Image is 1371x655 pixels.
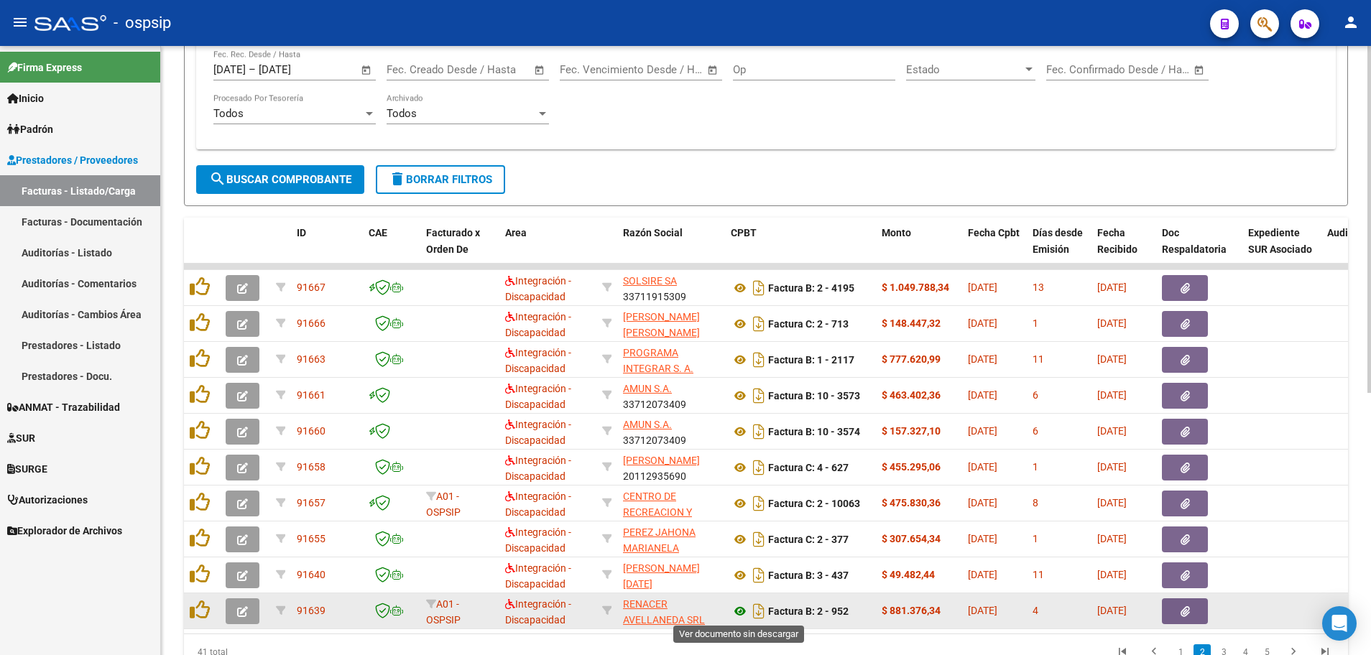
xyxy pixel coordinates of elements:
span: Prestadores / Proveedores [7,152,138,168]
span: Buscar Comprobante [209,173,351,186]
i: Descargar documento [749,492,768,515]
span: Expediente SUR Asociado [1248,227,1312,255]
span: 8 [1033,497,1038,508]
div: 33712073409 [623,417,719,447]
div: 30714338370 [623,596,719,626]
span: 11 [1033,353,1044,365]
span: 91667 [297,282,326,293]
span: - ospsip [114,7,171,39]
span: 91661 [297,389,326,401]
strong: $ 1.049.788,34 [882,282,949,293]
span: Monto [882,227,911,238]
span: [DATE] [1097,389,1127,401]
strong: Factura C: 2 - 377 [768,534,849,545]
i: Descargar documento [749,420,768,443]
strong: $ 307.654,34 [882,533,941,544]
span: Integración - Discapacidad [505,311,571,339]
span: Integración - Discapacidad [505,598,571,626]
span: Integración - Discapacidad [505,455,571,483]
span: [DATE] [968,353,997,365]
span: [DATE] [1097,497,1127,508]
span: [DATE] [968,533,997,544]
div: Open Intercom Messenger [1322,606,1357,641]
span: [DATE] [1097,569,1127,580]
i: Descargar documento [749,564,768,587]
i: Descargar documento [749,456,768,479]
span: [DATE] [1097,461,1127,473]
span: ID [297,227,306,238]
span: Autorizaciones [7,492,88,508]
span: Todos [387,107,417,120]
input: Fecha inicio [387,63,445,76]
span: A01 - OSPSIP [426,598,461,626]
datatable-header-cell: Monto [876,218,962,281]
span: 13 [1033,282,1044,293]
datatable-header-cell: Expediente SUR Asociado [1242,218,1321,281]
i: Descargar documento [749,312,768,335]
div: 30715598767 [623,345,719,375]
span: ANMAT - Trazabilidad [7,399,120,415]
strong: $ 463.402,36 [882,389,941,401]
i: Descargar documento [749,277,768,299]
span: 91639 [297,605,326,616]
span: SUR [7,430,35,446]
div: 27358134179 [623,524,719,554]
strong: $ 148.447,32 [882,317,941,329]
span: [DATE] [968,569,997,580]
span: 4 [1033,605,1038,616]
span: PEREZ JAHONA MARIANELA [623,526,696,554]
strong: $ 49.482,44 [882,569,935,580]
span: Doc Respaldatoria [1162,227,1227,255]
span: RENACER AVELLANEDA SRL [623,598,705,626]
span: Integración - Discapacidad [505,562,571,590]
datatable-header-cell: CAE [363,218,420,281]
div: 20112935690 [623,452,719,483]
span: [PERSON_NAME] [PERSON_NAME] [623,311,700,339]
span: SURGE [7,461,47,477]
span: Padrón [7,121,53,137]
span: AMUN S.A. [623,383,672,394]
strong: $ 475.830,36 [882,497,941,508]
input: Fecha inicio [560,63,618,76]
span: [DATE] [968,282,997,293]
div: 33712073409 [623,381,719,411]
strong: $ 455.295,06 [882,461,941,473]
span: [DATE] [1097,282,1127,293]
span: – [249,63,256,76]
datatable-header-cell: Razón Social [617,218,725,281]
span: SOLSIRE SA [623,275,677,287]
span: [DATE] [968,425,997,437]
div: 30608858926 [623,488,719,519]
span: Integración - Discapacidad [505,491,571,519]
span: Borrar Filtros [389,173,492,186]
span: 1 [1033,317,1038,329]
strong: Factura B: 2 - 952 [768,605,849,617]
span: [PERSON_NAME] [623,455,700,466]
span: [DATE] [1097,533,1127,544]
input: Fecha fin [458,63,527,76]
button: Borrar Filtros [376,165,505,194]
span: 6 [1033,389,1038,401]
strong: Factura B: 3 - 437 [768,570,849,581]
div: 23369905384 [623,560,719,590]
span: Auditoria [1327,227,1370,238]
button: Open calendar [1191,62,1208,78]
input: Fecha fin [259,63,328,76]
span: 6 [1033,425,1038,437]
strong: Factura C: 2 - 10063 [768,498,860,509]
button: Open calendar [532,62,548,78]
strong: Factura C: 4 - 627 [768,462,849,473]
mat-icon: search [209,170,226,187]
mat-icon: person [1342,14,1360,31]
span: Facturado x Orden De [426,227,480,255]
datatable-header-cell: Doc Respaldatoria [1156,218,1242,281]
strong: Factura B: 10 - 3573 [768,390,860,401]
mat-icon: delete [389,170,406,187]
button: Open calendar [359,62,375,78]
span: Razón Social [623,227,683,238]
datatable-header-cell: CPBT [725,218,876,281]
strong: Factura B: 1 - 2117 [768,354,854,366]
span: Días desde Emisión [1033,227,1083,255]
span: AMUN S.A. [623,419,672,430]
span: 91663 [297,353,326,365]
